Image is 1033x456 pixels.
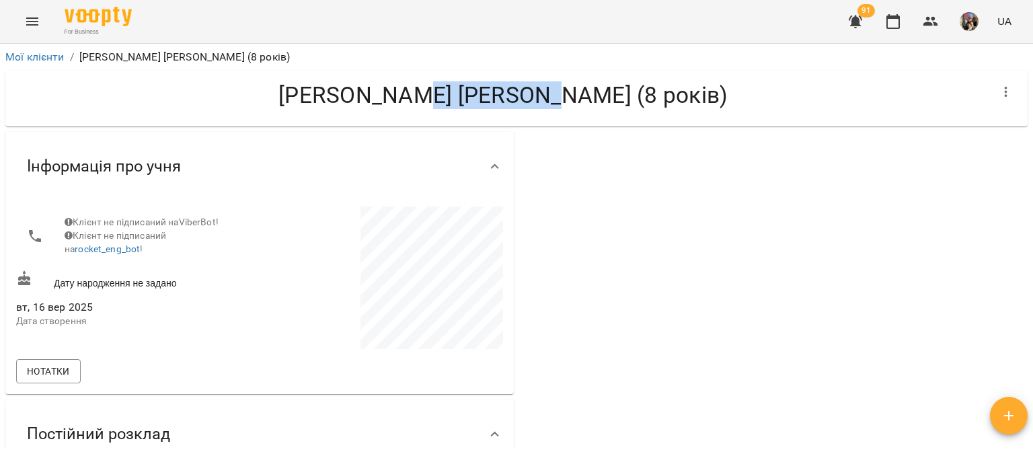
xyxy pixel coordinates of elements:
h4: [PERSON_NAME] [PERSON_NAME] (8 років) [16,81,990,109]
span: 91 [857,4,875,17]
span: Інформація про учня [27,156,181,177]
span: Постійний розклад [27,424,170,445]
span: Нотатки [27,363,70,379]
button: UA [992,9,1017,34]
button: Нотатки [16,359,81,383]
div: Інформація про учня [5,132,514,201]
span: вт, 16 вер 2025 [16,299,257,315]
span: UA [997,14,1011,28]
img: Voopty Logo [65,7,132,26]
li: / [70,49,74,65]
p: Дата створення [16,315,257,328]
nav: breadcrumb [5,49,1028,65]
p: [PERSON_NAME] [PERSON_NAME] (8 років) [79,49,290,65]
span: For Business [65,28,132,36]
a: Мої клієнти [5,50,65,63]
span: Клієнт не підписаний на ! [65,230,166,254]
button: Menu [16,5,48,38]
div: Дату народження не задано [13,268,260,293]
a: rocket_eng_bot [75,243,140,254]
img: 497ea43cfcb3904c6063eaf45c227171.jpeg [960,12,979,31]
span: Клієнт не підписаний на ViberBot! [65,217,219,227]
